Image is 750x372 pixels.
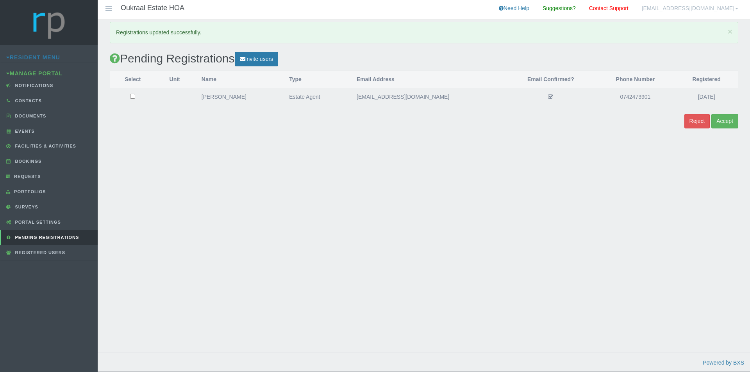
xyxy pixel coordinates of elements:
[13,83,54,88] span: Notifications
[235,52,279,66] a: Invite users
[281,71,349,88] th: Type
[13,205,38,209] span: Surveys
[6,70,63,77] a: Manage Portal
[121,4,184,12] h4: Oukraal Estate HOA
[711,114,738,128] button: Accept
[349,88,505,105] td: [EMAIL_ADDRESS][DOMAIN_NAME]
[12,174,41,179] span: Requests
[13,235,79,240] span: Pending Registrations
[110,52,738,66] h2: Pending Registrations
[596,88,675,105] td: 0742473901
[13,98,42,103] span: Contacts
[194,71,281,88] th: Name
[349,71,505,88] th: Email Address
[13,220,61,224] span: Portal Settings
[505,71,596,88] th: Email Confirmed?
[675,71,738,88] th: Registered
[13,114,46,118] span: Documents
[13,129,35,133] span: Events
[110,22,738,43] div: Registrations updated successfully.
[675,88,738,105] td: [DATE]
[6,54,60,61] a: Resident Menu
[202,93,273,101] div: [PERSON_NAME]
[728,27,732,36] button: Close
[281,88,349,105] td: Estate Agent
[110,71,156,88] th: Select
[13,144,76,148] span: Facilities & Activities
[596,71,675,88] th: Phone Number
[12,189,46,194] span: Portfolios
[728,27,732,36] span: ×
[703,360,744,366] a: Powered by BXS
[684,114,710,128] button: Reject
[13,159,42,164] span: Bookings
[156,71,194,88] th: Unit
[13,250,65,255] span: Registered Users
